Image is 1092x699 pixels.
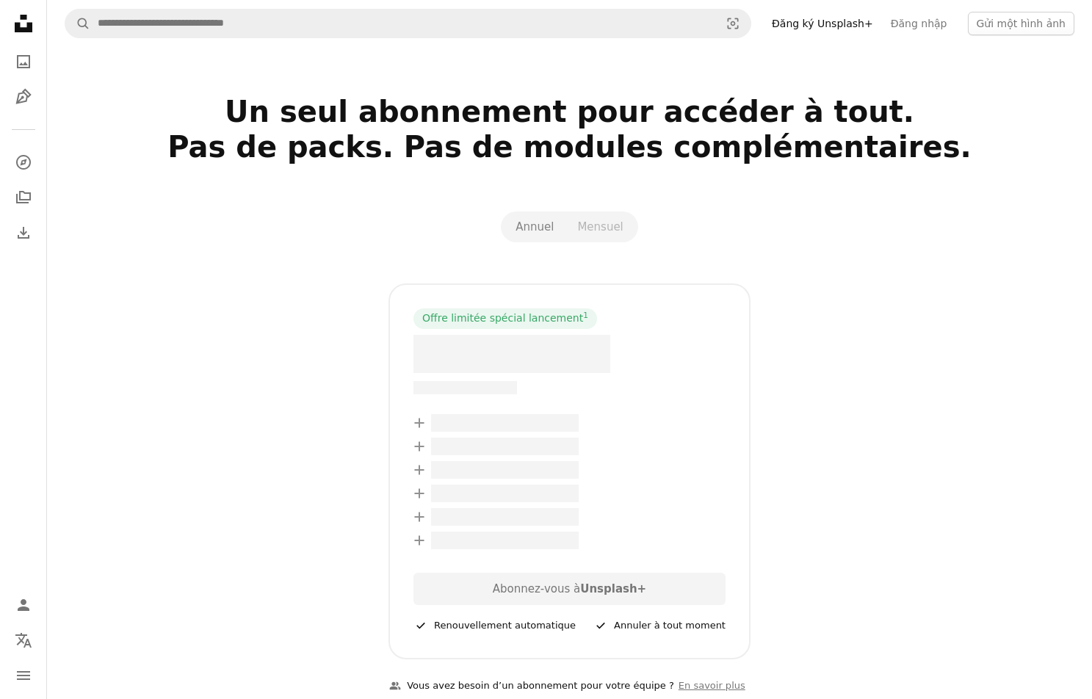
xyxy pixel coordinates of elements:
[431,461,579,479] span: – –––– –––– ––– ––– –––– ––––
[565,214,634,239] button: Mensuel
[9,183,38,212] a: Bộ sưu tập
[431,532,579,549] span: – –––– –––– ––– ––– –––– ––––
[413,335,610,373] span: – –––– ––––.
[9,218,38,247] a: Lịch sử tải xuống
[9,661,38,690] button: Thực đơn
[891,18,947,29] font: Đăng nhập
[968,12,1075,35] button: Gửi một hình ảnh
[413,381,517,394] span: –– –––– –––– –––– ––
[583,311,588,319] sup: 1
[580,311,591,326] a: 1
[431,485,579,502] span: – –––– –––– ––– ––– –––– ––––
[715,10,751,37] button: Recherche de visuels
[413,573,726,605] div: Abonnez-vous à
[593,617,726,634] div: Annuler à tout moment
[94,94,1046,200] h2: Un seul abonnement pour accéder à tout. Pas de packs. Pas de modules complémentaires.
[431,438,579,455] span: – –––– –––– ––– ––– –––– ––––
[65,10,90,37] button: Tìm kiếm trên Unsplash
[9,590,38,620] a: Đăng nhập / Đăng ký
[9,9,38,41] a: Trang chủ — Unsplash
[9,148,38,177] a: Khám phá
[431,508,579,526] span: – –––– –––– ––– ––– –––– ––––
[9,82,38,112] a: Hình minh họa
[504,214,565,239] button: Annuel
[580,582,646,595] strong: Unsplash+
[413,308,597,329] div: Offre limitée spécial lancement
[431,414,579,432] span: – –––– –––– ––– ––– –––– ––––
[389,678,674,694] div: Vous avez besoin d’un abonnement pour votre équipe ?
[882,12,956,35] a: Đăng nhập
[977,18,1066,29] font: Gửi một hình ảnh
[9,626,38,655] button: Ngôn ngữ
[9,47,38,76] a: Hình ảnh
[674,674,750,698] a: En savoir plus
[413,617,576,634] div: Renouvellement automatique
[763,12,882,35] a: Đăng ký Unsplash+
[772,18,873,29] font: Đăng ký Unsplash+
[65,9,751,38] form: Tìm kiếm hình ảnh trên toàn bộ trang web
